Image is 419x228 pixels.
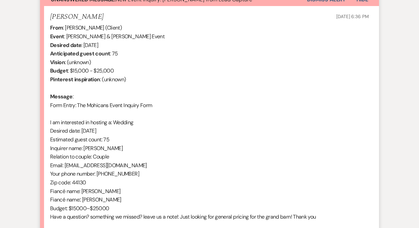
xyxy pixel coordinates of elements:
[50,59,65,66] b: Vision
[50,50,110,57] b: Anticipated guest count
[50,24,63,31] b: From
[50,76,100,83] b: Pinterest inspiration
[50,33,64,40] b: Event
[50,67,68,74] b: Budget
[50,13,104,21] h5: [PERSON_NAME]
[50,42,81,49] b: Desired date
[336,13,369,19] span: [DATE] 6:36 PM
[50,93,73,100] b: Message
